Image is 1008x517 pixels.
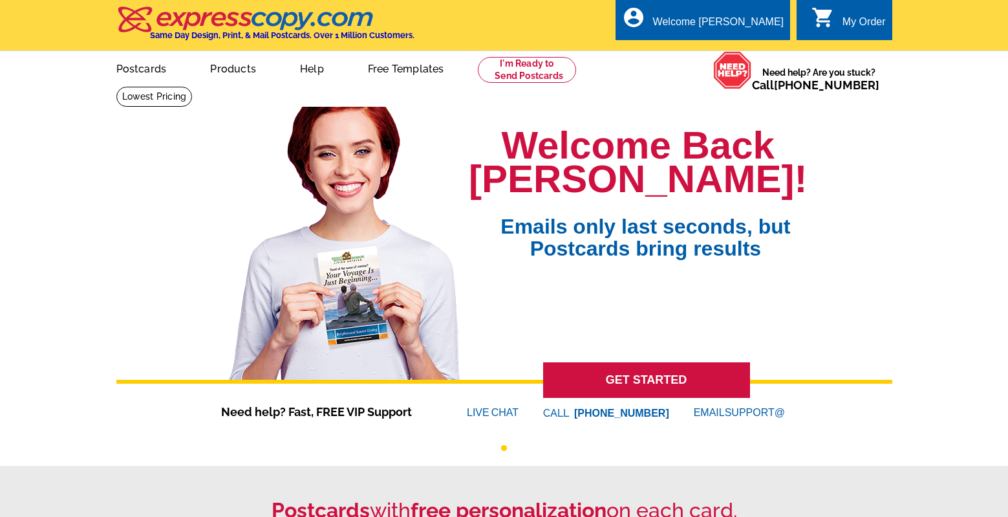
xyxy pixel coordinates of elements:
button: 1 of 1 [501,445,507,451]
a: Postcards [96,52,188,83]
font: LIVE [467,405,491,421]
h1: Welcome Back [PERSON_NAME]! [469,129,807,196]
div: My Order [842,16,886,34]
div: Welcome [PERSON_NAME] [653,16,784,34]
a: Free Templates [347,52,465,83]
span: Call [752,78,879,92]
span: Emails only last seconds, but Postcards bring results [484,196,807,259]
a: shopping_cart My Order [811,14,886,30]
font: SUPPORT@ [725,405,787,421]
h4: Same Day Design, Print, & Mail Postcards. Over 1 Million Customers. [150,30,414,40]
a: Help [279,52,345,83]
a: LIVECHAT [467,407,519,418]
i: account_circle [622,6,645,29]
a: GET STARTED [543,362,750,398]
img: welcome-back-logged-in.png [221,96,469,380]
span: Need help? Fast, FREE VIP Support [221,403,428,421]
a: Same Day Design, Print, & Mail Postcards. Over 1 Million Customers. [116,16,414,40]
a: Products [189,52,277,83]
span: Need help? Are you stuck? [752,66,886,92]
a: [PHONE_NUMBER] [774,78,879,92]
i: shopping_cart [811,6,835,29]
img: help [713,51,752,89]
